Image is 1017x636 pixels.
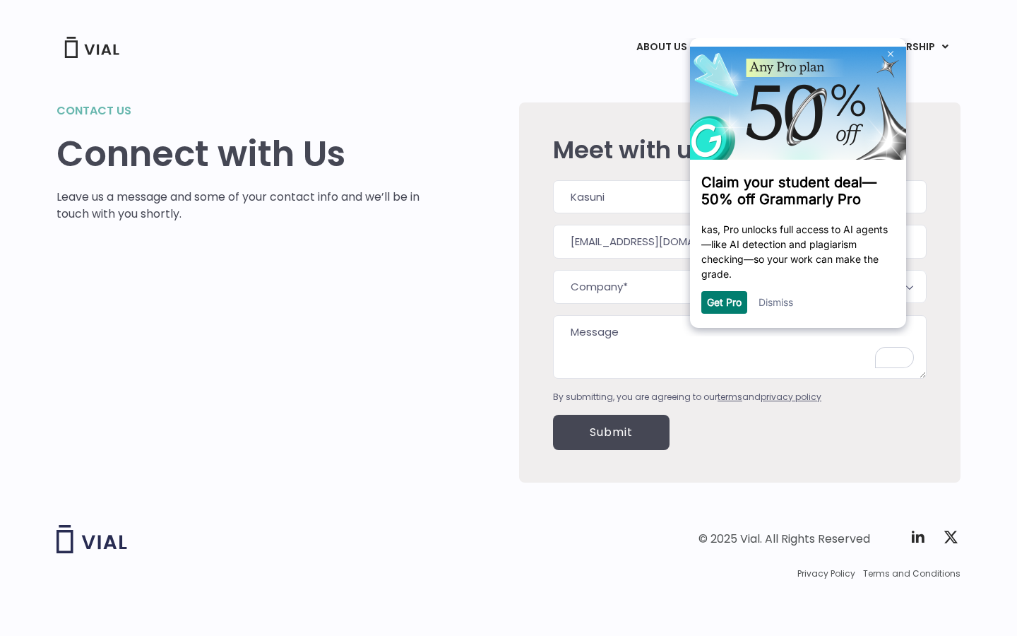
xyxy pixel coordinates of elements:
a: UPDATES [788,35,856,59]
img: 0c603a726e7a46b0b1783c6fd19327a5-ipm.png [8,8,224,122]
h1: Connect with Us [56,134,420,175]
div: © 2025 Vial. All Rights Reserved [698,531,870,547]
img: Vial logo wih "Vial" spelled out [56,525,127,553]
div: By submitting, you are agreeing to our and [553,391,927,404]
h2: Contact us [56,102,420,119]
a: privacy policy [761,391,821,403]
h2: Meet with us! [553,136,927,163]
a: ABOUT USMenu Toggle [625,35,711,59]
a: Terms and Conditions [863,567,961,580]
p: Leave us a message and some of your contact info and we’ll be in touch with you shortly. [56,189,420,223]
input: First name* [553,180,736,214]
a: PARTNERSHIPMenu Toggle [857,35,960,59]
a: Dismiss [76,258,111,270]
input: Work email* [553,225,736,259]
h3: Claim your student deal—50% off Grammarly Pro [19,136,213,170]
input: Submit [553,415,670,450]
a: PIPELINEMenu Toggle [712,35,787,59]
img: close_x_white.png [206,13,211,19]
img: Vial Logo [64,37,120,58]
input: Company* [553,270,736,304]
textarea: To enrich screen reader interactions, please activate Accessibility in Grammarly extension settings [553,315,927,379]
a: terms [718,391,742,403]
a: Privacy Policy [797,567,855,580]
p: kas, Pro unlocks full access to AI agents—like AI detection and plagiarism checking—so your work ... [19,184,213,243]
a: Get Pro [25,258,59,270]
